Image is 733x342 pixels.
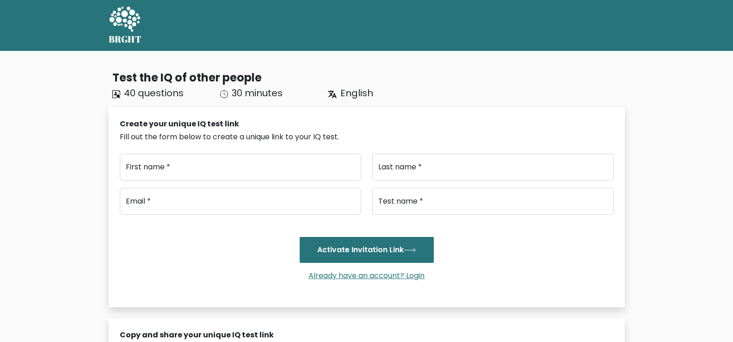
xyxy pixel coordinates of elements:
[232,87,283,99] span: 30 minutes
[372,188,614,215] input: Test name
[300,237,434,263] button: Activate Invitation Link
[120,131,614,143] div: Fill out the form below to create a unique link to your IQ test.
[120,118,614,130] div: Create your unique IQ test link
[124,87,184,99] span: 40 questions
[372,154,614,180] input: Last name
[109,4,142,47] a: BRGHT
[340,87,373,99] span: English
[112,69,625,86] div: Test the IQ of other people
[120,188,361,215] input: Email
[109,34,142,45] h5: BRGHT
[305,270,428,281] a: Already have an account? Login
[120,330,614,341] div: Copy and share your unique IQ test link
[120,154,361,180] input: First name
